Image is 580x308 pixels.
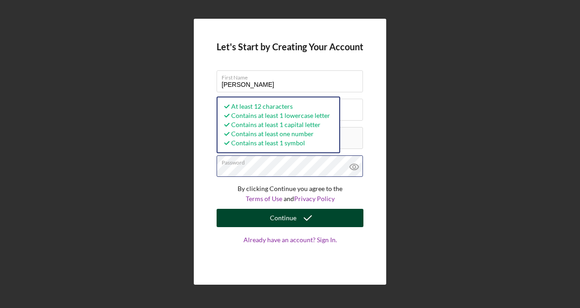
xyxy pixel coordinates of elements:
div: Contains at least one number [222,129,330,138]
label: Password [222,156,363,166]
div: Contains at least 1 lowercase letter [222,111,330,120]
button: Continue [217,209,363,227]
a: Already have an account? Sign In. [217,236,363,262]
div: Continue [270,209,296,227]
div: At least 12 characters [222,102,330,111]
a: Privacy Policy [294,195,335,202]
p: By clicking Continue you agree to the and [217,184,363,204]
label: First Name [222,71,363,81]
h4: Let's Start by Creating Your Account [217,42,363,52]
div: Contains at least 1 symbol [222,138,330,148]
a: Terms of Use [246,195,282,202]
div: Contains at least 1 capital letter [222,120,330,129]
